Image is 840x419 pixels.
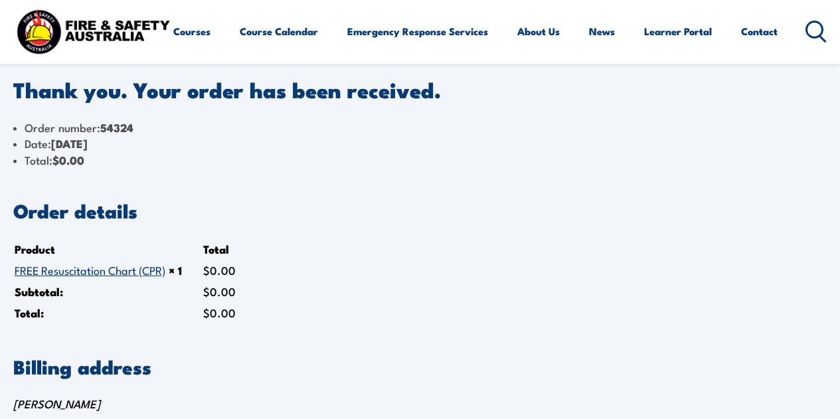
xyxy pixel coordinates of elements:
[203,283,210,299] span: $
[15,239,202,259] th: Product
[15,303,202,323] th: Total:
[347,15,488,47] a: Emergency Response Services
[741,15,778,47] a: Contact
[15,282,202,301] th: Subtotal:
[169,262,182,279] strong: × 1
[15,262,165,278] a: FREE Resuscitation Chart (CPR)
[589,15,615,47] a: News
[100,119,133,136] strong: 54324
[203,239,256,259] th: Total
[517,15,560,47] a: About Us
[13,357,827,375] h2: Billing address
[203,283,236,299] span: 0.00
[240,15,318,47] a: Course Calendar
[13,135,827,151] li: Date:
[644,15,712,47] a: Learner Portal
[13,120,827,135] li: Order number:
[203,304,210,321] span: $
[203,262,210,278] span: $
[13,201,827,218] h2: Order details
[13,80,827,98] p: Thank you. Your order has been received.
[173,15,210,47] a: Courses
[52,151,84,169] bdi: 0.00
[203,262,236,278] bdi: 0.00
[13,152,827,168] li: Total:
[203,304,236,321] span: 0.00
[52,151,59,169] span: $
[51,135,88,152] strong: [DATE]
